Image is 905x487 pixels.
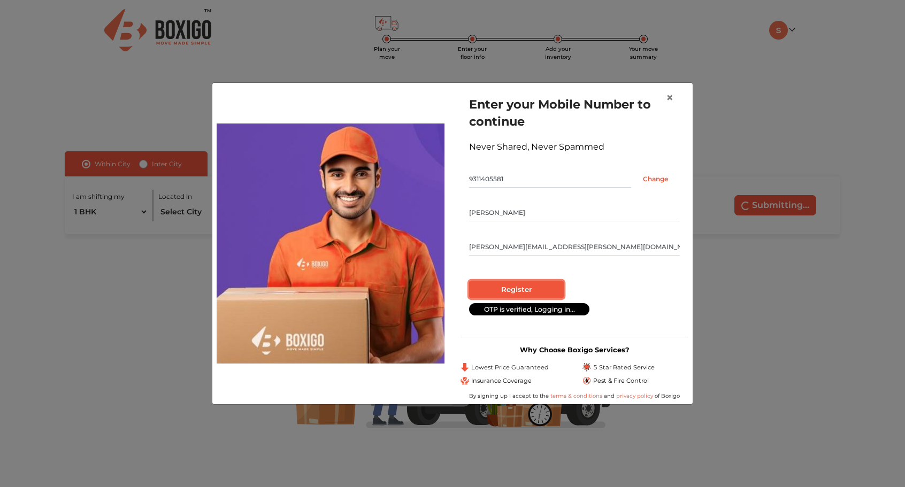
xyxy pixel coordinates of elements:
[471,376,532,385] span: Insurance Coverage
[469,303,589,315] div: OTP is verified, Logging in...
[461,392,688,400] div: By signing up I accept to the and of Boxigo
[469,204,680,221] input: Your Name
[593,363,655,372] span: 5 Star Rated Service
[461,346,688,354] h3: Why Choose Boxigo Services?
[666,90,673,105] span: ×
[471,363,549,372] span: Lowest Price Guaranteed
[593,376,649,385] span: Pest & Fire Control
[469,96,680,130] h1: Enter your Mobile Number to continue
[469,141,680,153] div: Never Shared, Never Spammed
[469,238,680,256] input: Email Id
[631,171,680,188] input: Change
[615,392,655,399] a: privacy policy
[217,123,444,363] img: relocation-img
[657,83,682,113] button: Close
[550,392,604,399] a: terms & conditions
[469,281,564,299] input: Register
[469,171,631,188] input: Mobile No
